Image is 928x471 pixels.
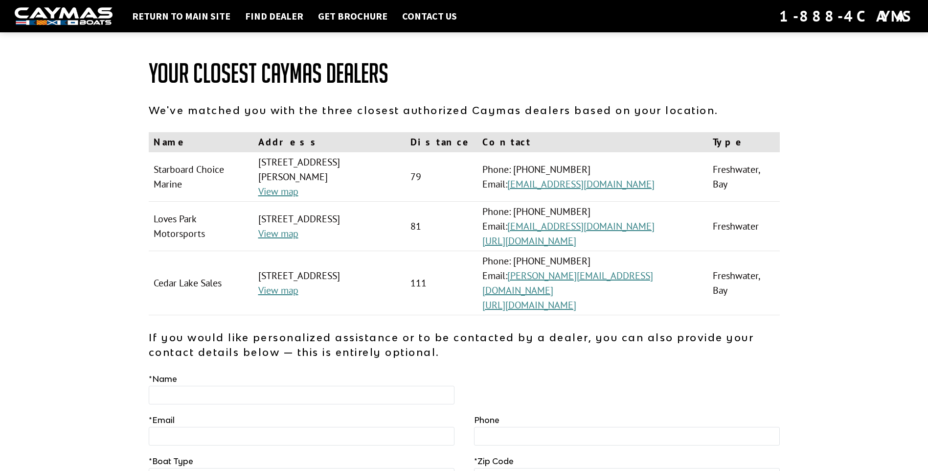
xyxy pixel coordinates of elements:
td: Freshwater, Bay [708,152,780,202]
td: Phone: [PHONE_NUMBER] Email: [477,152,708,202]
a: Return to main site [127,10,235,23]
label: Boat Type [149,455,193,467]
a: Contact Us [397,10,462,23]
a: [URL][DOMAIN_NAME] [482,299,576,311]
label: Zip Code [474,455,514,467]
a: [EMAIL_ADDRESS][DOMAIN_NAME] [507,178,655,190]
label: Phone [474,414,499,426]
td: [STREET_ADDRESS] [253,251,406,315]
a: View map [258,185,298,198]
a: View map [258,284,298,297]
td: Freshwater [708,202,780,251]
a: View map [258,227,298,240]
td: Loves Park Motorsports [149,202,253,251]
div: 1-888-4CAYMAS [779,5,913,27]
a: Find Dealer [240,10,308,23]
label: Email [149,414,175,426]
td: 79 [406,152,477,202]
h1: Your Closest Caymas Dealers [149,59,780,88]
td: Phone: [PHONE_NUMBER] Email: [477,202,708,251]
th: Address [253,132,406,152]
a: [PERSON_NAME][EMAIL_ADDRESS][DOMAIN_NAME] [482,269,653,297]
th: Contact [477,132,708,152]
th: Name [149,132,253,152]
th: Type [708,132,780,152]
td: [STREET_ADDRESS] [253,202,406,251]
label: Name [149,373,177,385]
a: [URL][DOMAIN_NAME] [482,235,576,247]
img: white-logo-c9c8dbefe5ff5ceceb0f0178aa75bf4bb51f6bca0971e226c86eb53dfe498488.png [15,7,113,25]
a: [EMAIL_ADDRESS][DOMAIN_NAME] [507,220,655,233]
p: We've matched you with the three closest authorized Caymas dealers based on your location. [149,103,780,118]
th: Distance [406,132,477,152]
td: 111 [406,251,477,315]
td: 81 [406,202,477,251]
td: Cedar Lake Sales [149,251,253,315]
td: Freshwater, Bay [708,251,780,315]
td: Phone: [PHONE_NUMBER] Email: [477,251,708,315]
td: [STREET_ADDRESS][PERSON_NAME] [253,152,406,202]
p: If you would like personalized assistance or to be contacted by a dealer, you can also provide yo... [149,330,780,359]
td: Starboard Choice Marine [149,152,253,202]
a: Get Brochure [313,10,392,23]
